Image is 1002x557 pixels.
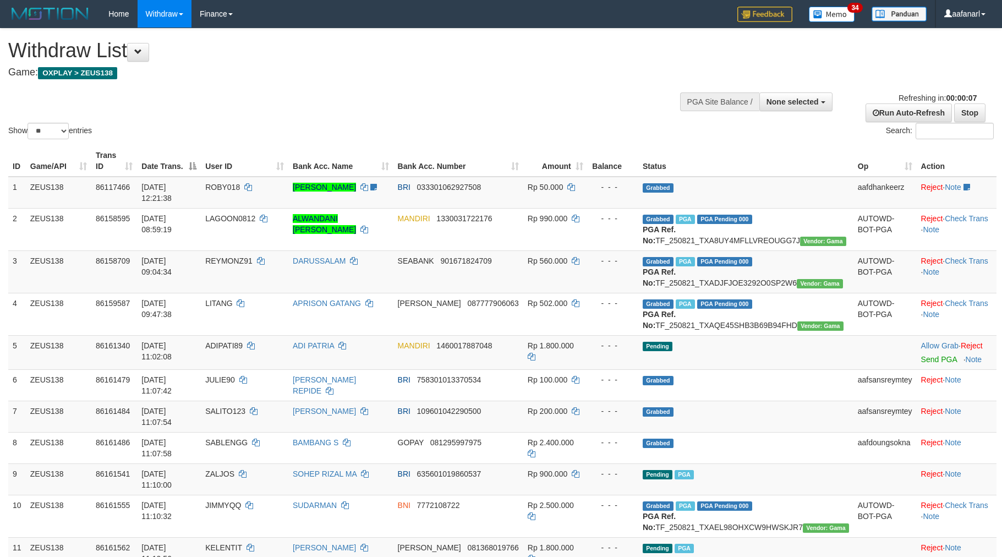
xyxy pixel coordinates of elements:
[917,401,996,432] td: ·
[643,512,676,532] b: PGA Ref. No:
[923,225,940,234] a: Note
[643,310,676,330] b: PGA Ref. No:
[137,145,201,177] th: Date Trans.: activate to sort column descending
[921,299,943,308] a: Reject
[528,214,567,223] span: Rp 990.000
[8,335,26,369] td: 5
[921,183,943,192] a: Reject
[398,407,410,416] span: BRI
[8,250,26,293] td: 3
[643,439,674,448] span: Grabbed
[643,183,674,193] span: Grabbed
[417,469,481,478] span: Copy 635601019860537 to clipboard
[592,437,634,448] div: - - -
[26,250,91,293] td: ZEUS138
[592,500,634,511] div: - - -
[398,299,461,308] span: [PERSON_NAME]
[592,298,634,309] div: - - -
[921,501,943,510] a: Reject
[592,374,634,385] div: - - -
[293,501,337,510] a: SUDARMAN
[38,67,117,79] span: OXPLAY > ZEUS138
[921,214,943,223] a: Reject
[8,463,26,495] td: 9
[96,299,130,308] span: 86159587
[96,375,130,384] span: 86161479
[921,469,943,478] a: Reject
[676,299,695,309] span: Marked by aafsolysreylen
[945,469,961,478] a: Note
[592,406,634,417] div: - - -
[923,310,940,319] a: Note
[417,407,481,416] span: Copy 109601042290500 to clipboard
[592,213,634,224] div: - - -
[141,214,172,234] span: [DATE] 08:59:19
[398,501,410,510] span: BNI
[917,208,996,250] td: · ·
[528,299,567,308] span: Rp 502.000
[141,469,172,489] span: [DATE] 11:10:00
[676,215,695,224] span: Marked by aafanarl
[643,342,672,351] span: Pending
[293,469,357,478] a: SOHEP RIZAL MA
[921,256,943,265] a: Reject
[26,177,91,209] td: ZEUS138
[205,543,242,552] span: KELENTIT
[28,123,69,139] select: Showentries
[96,438,130,447] span: 86161486
[440,256,491,265] span: Copy 901671824709 to clipboard
[917,335,996,369] td: ·
[528,543,574,552] span: Rp 1.800.000
[853,177,917,209] td: aafdhankeerz
[417,375,481,384] span: Copy 758301013370534 to clipboard
[643,470,672,479] span: Pending
[96,469,130,478] span: 86161541
[680,92,759,111] div: PGA Site Balance /
[945,438,961,447] a: Note
[528,183,563,192] span: Rp 50.000
[643,267,676,287] b: PGA Ref. No:
[853,401,917,432] td: aafsansreymtey
[917,293,996,335] td: · ·
[853,369,917,401] td: aafsansreymtey
[923,267,940,276] a: Note
[803,523,849,533] span: Vendor URL: https://trx31.1velocity.biz
[205,469,234,478] span: ZALJOS
[945,543,961,552] a: Note
[809,7,855,22] img: Button%20Memo.svg
[643,299,674,309] span: Grabbed
[588,145,638,177] th: Balance
[917,495,996,537] td: · ·
[917,369,996,401] td: ·
[96,256,130,265] span: 86158709
[393,145,523,177] th: Bank Acc. Number: activate to sort column ascending
[638,145,853,177] th: Status
[91,145,137,177] th: Trans ID: activate to sort column ascending
[96,341,130,350] span: 86161340
[638,208,853,250] td: TF_250821_TXA8UY4MFLLVREOUGG7J
[643,225,676,245] b: PGA Ref. No:
[697,257,752,266] span: PGA Pending
[853,208,917,250] td: AUTOWD-BOT-PGA
[417,183,481,192] span: Copy 033301062927508 to clipboard
[638,293,853,335] td: TF_250821_TXAQE45SHB3B69B94FHD
[201,145,288,177] th: User ID: activate to sort column ascending
[141,407,172,427] span: [DATE] 11:07:54
[293,407,356,416] a: [PERSON_NAME]
[638,250,853,293] td: TF_250821_TXADJFJOE3292O0SP2W6
[141,299,172,319] span: [DATE] 09:47:38
[676,257,695,266] span: Marked by aafpengsreynich
[797,321,844,331] span: Vendor URL: https://trx31.1velocity.biz
[675,470,694,479] span: Marked by aafpengsreynich
[205,299,233,308] span: LITANG
[398,341,430,350] span: MANDIRI
[797,279,843,288] span: Vendor URL: https://trx31.1velocity.biz
[205,407,245,416] span: SALITO123
[8,145,26,177] th: ID
[8,177,26,209] td: 1
[528,407,567,416] span: Rp 200.000
[467,543,518,552] span: Copy 081368019766 to clipboard
[96,407,130,416] span: 86161484
[96,501,130,510] span: 86161555
[954,103,985,122] a: Stop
